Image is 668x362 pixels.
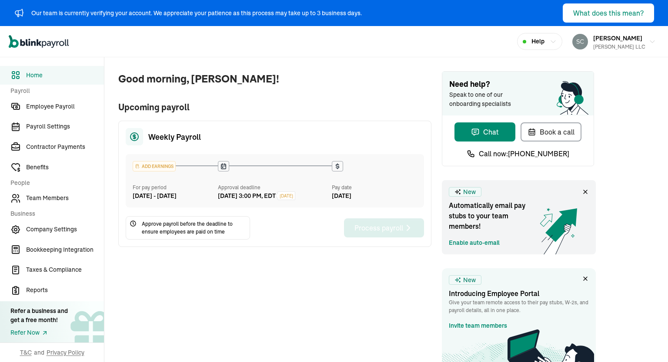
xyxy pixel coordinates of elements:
[133,184,218,191] div: For pay period
[280,193,293,199] span: [DATE]
[142,220,246,236] span: Approve payroll before the deadline to ensure employees are paid on time
[449,79,587,90] span: Need help?
[332,184,417,191] div: Pay date
[133,161,175,171] div: ADD EARNINGS
[449,288,589,299] h3: Introducing Employee Portal
[531,37,544,46] span: Help
[471,127,499,137] div: Chat
[26,194,104,203] span: Team Members
[449,90,523,109] span: Speak to one of our onboarding specialists
[26,142,104,151] span: Contractor Payments
[26,245,104,254] span: Bookkeeping Integration
[10,306,68,325] div: Refer a business and get a free month!
[569,31,659,53] button: [PERSON_NAME][PERSON_NAME] LLC
[9,29,69,54] nav: Global
[463,276,476,285] span: New
[133,191,218,201] div: [DATE] - [DATE]
[118,71,431,87] span: Good morning, [PERSON_NAME]!
[479,148,569,159] span: Call now: [PHONE_NUMBER]
[528,127,574,137] div: Book a call
[593,34,642,42] span: [PERSON_NAME]
[26,286,104,295] span: Reports
[517,33,562,50] button: Help
[449,200,536,231] span: Automatically email pay stubs to your team members!
[625,320,668,362] iframe: Chat Widget
[26,102,104,111] span: Employee Payroll
[118,101,431,114] span: Upcoming payroll
[449,299,589,314] p: Give your team remote access to their pay stubs, W‑2s, and payroll details, all in one place.
[563,3,654,23] button: What does this mean?
[573,8,644,18] div: What does this mean?
[454,122,515,142] button: Chat
[218,191,276,201] div: [DATE] 3:00 PM, EDT
[332,191,417,201] div: [DATE]
[31,9,362,18] div: Our team is currently verifying your account. We appreciate your patience as this process may tak...
[218,184,328,191] div: Approval deadline
[354,223,414,233] div: Process payroll
[10,328,68,337] a: Refer Now
[10,86,99,95] span: Payroll
[10,178,99,188] span: People
[26,225,104,234] span: Company Settings
[26,163,104,172] span: Benefits
[449,238,500,247] a: Enable auto-email
[148,131,201,143] span: Weekly Payroll
[463,188,476,197] span: New
[26,71,104,80] span: Home
[521,122,581,142] button: Book a call
[344,218,424,237] button: Process payroll
[593,43,645,51] div: [PERSON_NAME] LLC
[10,209,99,218] span: Business
[26,265,104,274] span: Taxes & Compliance
[26,122,104,131] span: Payroll Settings
[47,348,84,357] span: Privacy Policy
[449,321,507,330] a: Invite team members
[20,348,32,357] span: T&C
